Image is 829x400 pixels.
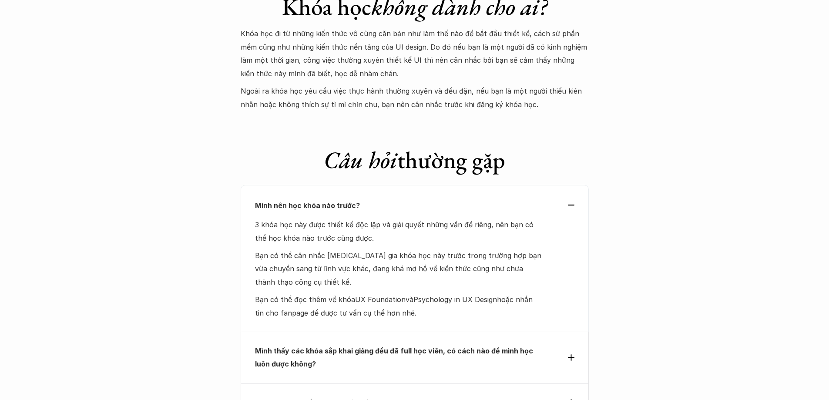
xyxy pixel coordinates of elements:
[241,146,589,174] h1: thường gặp
[255,218,543,245] p: 3 khóa học này được thiết kế độc lập và giải quyết những vấn đề riêng, nên bạn có thể học khóa nà...
[324,145,397,175] em: Câu hỏi
[255,249,543,289] p: Bạn có thể cân nhắc [MEDICAL_DATA] gia khóa học này trước trong trường hợp bạn vừa chuyển sang từ...
[241,27,589,80] p: Khóa học đi từ những kiến thức vô cùng căn bản như làm thế nào để bắt đầu thiết kế, cách sử phần ...
[255,201,360,210] strong: Mình nên học khóa nào trước?
[413,295,497,304] a: Psychology in UX Design
[241,84,589,111] p: Ngoài ra khóa học yêu cầu việc thực hành thường xuyên và đều đặn, nếu bạn là một người thiếu kiên...
[355,295,406,304] a: UX Foundation
[255,293,543,319] p: Bạn có thể đọc thêm về khóa và hoặc nhắn tin cho fanpage để được tư vấn cụ thể hơn nhé.
[255,346,535,368] strong: Mình thấy các khóa sắp khai giảng đều đã full học viên, có cách nào để mình học luôn được không?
